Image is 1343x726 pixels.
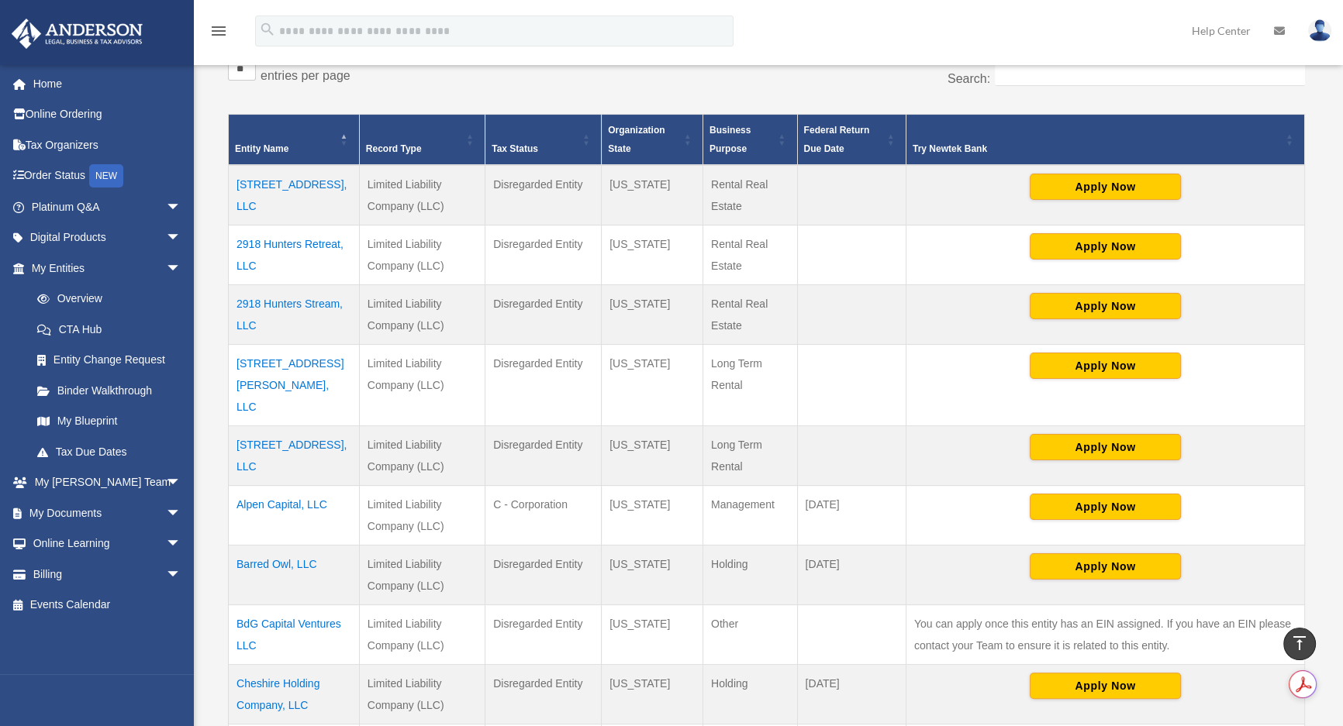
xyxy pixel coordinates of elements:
[602,345,703,426] td: [US_STATE]
[1290,634,1309,652] i: vertical_align_top
[359,345,485,426] td: Limited Liability Company (LLC)
[11,253,197,284] a: My Entitiesarrow_drop_down
[602,115,703,166] th: Organization State: Activate to sort
[485,605,602,665] td: Disregarded Entity
[166,253,197,284] span: arrow_drop_down
[1030,293,1181,319] button: Apply Now
[703,165,797,225] td: Rental Real Estate
[11,497,205,528] a: My Documentsarrow_drop_down
[485,345,602,426] td: Disregarded Entity
[11,160,205,192] a: Order StatusNEW
[229,545,360,605] td: Barred Owl, LLC
[166,559,197,590] span: arrow_drop_down
[703,486,797,545] td: Management
[485,486,602,545] td: C - Corporation
[906,605,1304,665] td: You can apply once this entity has an EIN assigned. If you have an EIN please contact your Team t...
[359,545,485,605] td: Limited Liability Company (LLC)
[22,406,197,437] a: My Blueprint
[11,129,205,160] a: Tax Organizers
[359,605,485,665] td: Limited Liability Company (LLC)
[22,436,197,467] a: Tax Due Dates
[1030,353,1181,379] button: Apply Now
[1030,434,1181,460] button: Apply Now
[1030,673,1181,699] button: Apply Now
[1030,553,1181,580] button: Apply Now
[11,559,205,590] a: Billingarrow_drop_down
[602,426,703,486] td: [US_STATE]
[1030,233,1181,260] button: Apply Now
[948,72,990,85] label: Search:
[166,528,197,560] span: arrow_drop_down
[703,605,797,665] td: Other
[229,225,360,285] td: 2918 Hunters Retreat, LLC
[229,285,360,345] td: 2918 Hunters Stream, LLC
[913,139,1281,158] div: Try Newtek Bank
[703,345,797,426] td: Long Term Rental
[797,486,906,545] td: [DATE]
[22,284,189,315] a: Overview
[492,143,538,154] span: Tax Status
[1030,174,1181,200] button: Apply Now
[11,590,205,621] a: Events Calendar
[11,191,205,222] a: Platinum Q&Aarrow_drop_down
[209,27,228,40] a: menu
[229,115,360,166] th: Entity Name: Activate to invert sorting
[709,125,751,154] span: Business Purpose
[11,467,205,498] a: My [PERSON_NAME] Teamarrow_drop_down
[359,285,485,345] td: Limited Liability Company (LLC)
[11,528,205,559] a: Online Learningarrow_drop_down
[602,285,703,345] td: [US_STATE]
[359,165,485,225] td: Limited Liability Company (LLC)
[229,605,360,665] td: BdG Capital Ventures LLC
[359,115,485,166] th: Record Type: Activate to sort
[229,165,360,225] td: [STREET_ADDRESS], LLC
[703,115,797,166] th: Business Purpose: Activate to sort
[229,486,360,545] td: Alpen Capital, LLC
[209,22,228,40] i: menu
[166,497,197,529] span: arrow_drop_down
[7,19,147,49] img: Anderson Advisors Platinum Portal
[797,665,906,724] td: [DATE]
[703,285,797,345] td: Rental Real Estate
[797,115,906,166] th: Federal Return Due Date: Activate to sort
[166,467,197,499] span: arrow_drop_down
[608,125,665,154] span: Organization State
[11,99,205,130] a: Online Ordering
[229,345,360,426] td: [STREET_ADDRESS][PERSON_NAME], LLC
[1030,494,1181,520] button: Apply Now
[602,665,703,724] td: [US_STATE]
[1283,628,1316,660] a: vertical_align_top
[235,143,288,154] span: Entity Name
[485,165,602,225] td: Disregarded Entity
[602,165,703,225] td: [US_STATE]
[602,545,703,605] td: [US_STATE]
[259,21,276,38] i: search
[703,426,797,486] td: Long Term Rental
[485,665,602,724] td: Disregarded Entity
[229,426,360,486] td: [STREET_ADDRESS], LLC
[11,222,205,253] a: Digital Productsarrow_drop_down
[485,426,602,486] td: Disregarded Entity
[602,225,703,285] td: [US_STATE]
[22,314,197,345] a: CTA Hub
[804,125,870,154] span: Federal Return Due Date
[602,605,703,665] td: [US_STATE]
[166,222,197,254] span: arrow_drop_down
[22,345,197,376] a: Entity Change Request
[166,191,197,223] span: arrow_drop_down
[359,486,485,545] td: Limited Liability Company (LLC)
[602,486,703,545] td: [US_STATE]
[906,115,1304,166] th: Try Newtek Bank : Activate to sort
[485,545,602,605] td: Disregarded Entity
[359,225,485,285] td: Limited Liability Company (LLC)
[359,426,485,486] td: Limited Liability Company (LLC)
[703,545,797,605] td: Holding
[89,164,123,188] div: NEW
[485,285,602,345] td: Disregarded Entity
[485,225,602,285] td: Disregarded Entity
[359,665,485,724] td: Limited Liability Company (LLC)
[1308,19,1331,42] img: User Pic
[797,545,906,605] td: [DATE]
[261,69,350,82] label: entries per page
